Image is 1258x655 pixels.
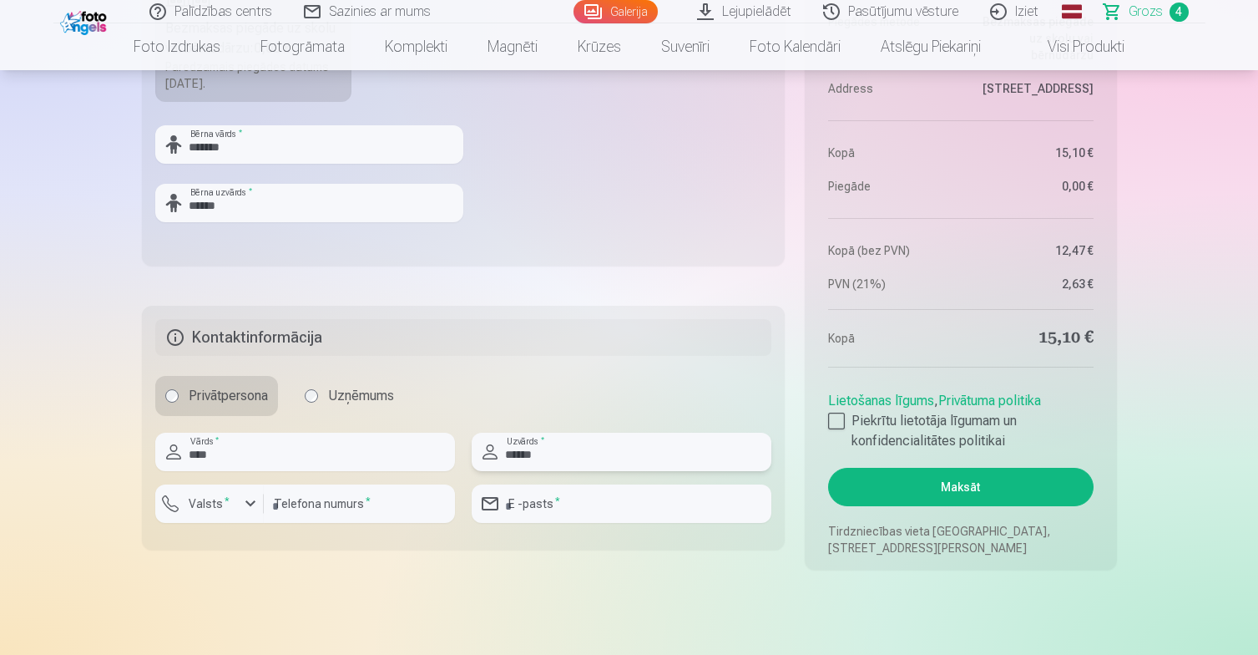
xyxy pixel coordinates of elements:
button: Maksāt [828,468,1093,506]
dt: PVN (21%) [828,276,952,292]
label: Privātpersona [155,376,278,416]
dd: 0,00 € [969,178,1094,195]
a: Visi produkti [1001,23,1144,70]
button: Valsts* [155,485,264,523]
a: Foto izdrukas [114,23,240,70]
dt: Kopā [828,145,952,161]
div: Paredzamais piegādes datums [DATE]. [165,58,342,92]
dd: 2,63 € [969,276,1094,292]
a: Krūzes [558,23,641,70]
label: Piekrītu lietotāja līgumam un konfidencialitātes politikai [828,411,1093,451]
dd: 15,10 € [969,327,1094,350]
dt: Piegāde [828,178,952,195]
dd: 12,47 € [969,242,1094,259]
label: Uzņēmums [295,376,404,416]
a: Suvenīri [641,23,730,70]
label: Valsts [182,495,236,512]
span: Grozs [1129,2,1163,22]
input: Uzņēmums [305,389,318,403]
div: , [828,384,1093,451]
a: Magnēti [467,23,558,70]
a: Foto kalendāri [730,23,861,70]
a: Lietošanas līgums [828,393,934,409]
dd: [STREET_ADDRESS] [969,80,1094,97]
p: Tirdzniecības vieta [GEOGRAPHIC_DATA], [STREET_ADDRESS][PERSON_NAME] [828,523,1093,556]
a: Atslēgu piekariņi [861,23,1001,70]
a: Komplekti [365,23,467,70]
a: Fotogrāmata [240,23,365,70]
input: Privātpersona [165,389,179,403]
span: 4 [1170,3,1189,22]
dt: Address [828,80,952,97]
dt: Kopā [828,327,952,350]
a: Privātuma politika [938,393,1041,409]
img: /fa1 [60,7,111,35]
h5: Kontaktinformācija [155,319,772,356]
dd: 15,10 € [969,145,1094,161]
dt: Kopā (bez PVN) [828,242,952,259]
